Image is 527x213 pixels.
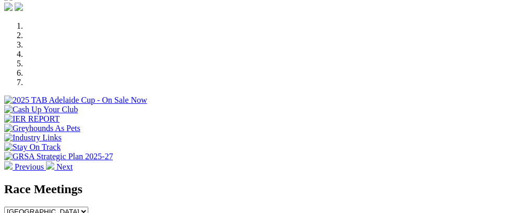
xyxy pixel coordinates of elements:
[4,3,13,11] img: facebook.svg
[46,161,54,170] img: chevron-right-pager-white.svg
[4,152,113,161] img: GRSA Strategic Plan 2025-27
[4,182,523,196] h2: Race Meetings
[15,3,23,11] img: twitter.svg
[4,161,13,170] img: chevron-left-pager-white.svg
[4,96,147,105] img: 2025 TAB Adelaide Cup - On Sale Now
[15,162,44,171] span: Previous
[4,124,80,133] img: Greyhounds As Pets
[4,105,78,114] img: Cash Up Your Club
[46,162,73,171] a: Next
[4,143,61,152] img: Stay On Track
[56,162,73,171] span: Next
[4,114,60,124] img: IER REPORT
[4,133,62,143] img: Industry Links
[4,162,46,171] a: Previous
